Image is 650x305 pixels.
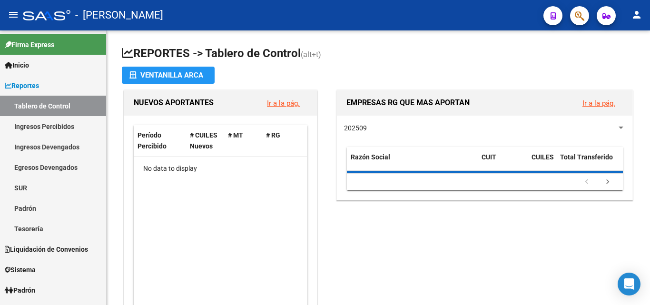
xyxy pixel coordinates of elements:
[5,244,88,255] span: Liquidación de Convenios
[599,177,617,187] a: go to next page
[528,147,556,178] datatable-header-cell: CUILES
[346,98,470,107] span: EMPRESAS RG QUE MAS APORTAN
[351,153,390,161] span: Razón Social
[5,265,36,275] span: Sistema
[482,153,496,161] span: CUIT
[347,147,478,178] datatable-header-cell: Razón Social
[556,147,623,178] datatable-header-cell: Total Transferido
[532,153,554,161] span: CUILES
[5,80,39,91] span: Reportes
[134,125,186,157] datatable-header-cell: Período Percibido
[224,125,262,157] datatable-header-cell: # MT
[582,99,615,108] a: Ir a la pág.
[134,157,307,181] div: No data to display
[75,5,163,26] span: - [PERSON_NAME]
[228,131,243,139] span: # MT
[134,98,214,107] span: NUEVOS APORTANTES
[262,125,300,157] datatable-header-cell: # RG
[618,273,640,295] div: Open Intercom Messenger
[5,285,35,295] span: Padrón
[301,50,321,59] span: (alt+t)
[267,99,300,108] a: Ir a la pág.
[186,125,224,157] datatable-header-cell: # CUILES Nuevos
[122,67,215,84] button: Ventanilla ARCA
[8,9,19,20] mat-icon: menu
[266,131,280,139] span: # RG
[344,124,367,132] span: 202509
[122,46,635,62] h1: REPORTES -> Tablero de Control
[5,60,29,70] span: Inicio
[575,94,623,112] button: Ir a la pág.
[560,153,613,161] span: Total Transferido
[138,131,167,150] span: Período Percibido
[631,9,642,20] mat-icon: person
[259,94,307,112] button: Ir a la pág.
[478,147,528,178] datatable-header-cell: CUIT
[5,39,54,50] span: Firma Express
[190,131,217,150] span: # CUILES Nuevos
[578,177,596,187] a: go to previous page
[129,67,207,84] div: Ventanilla ARCA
